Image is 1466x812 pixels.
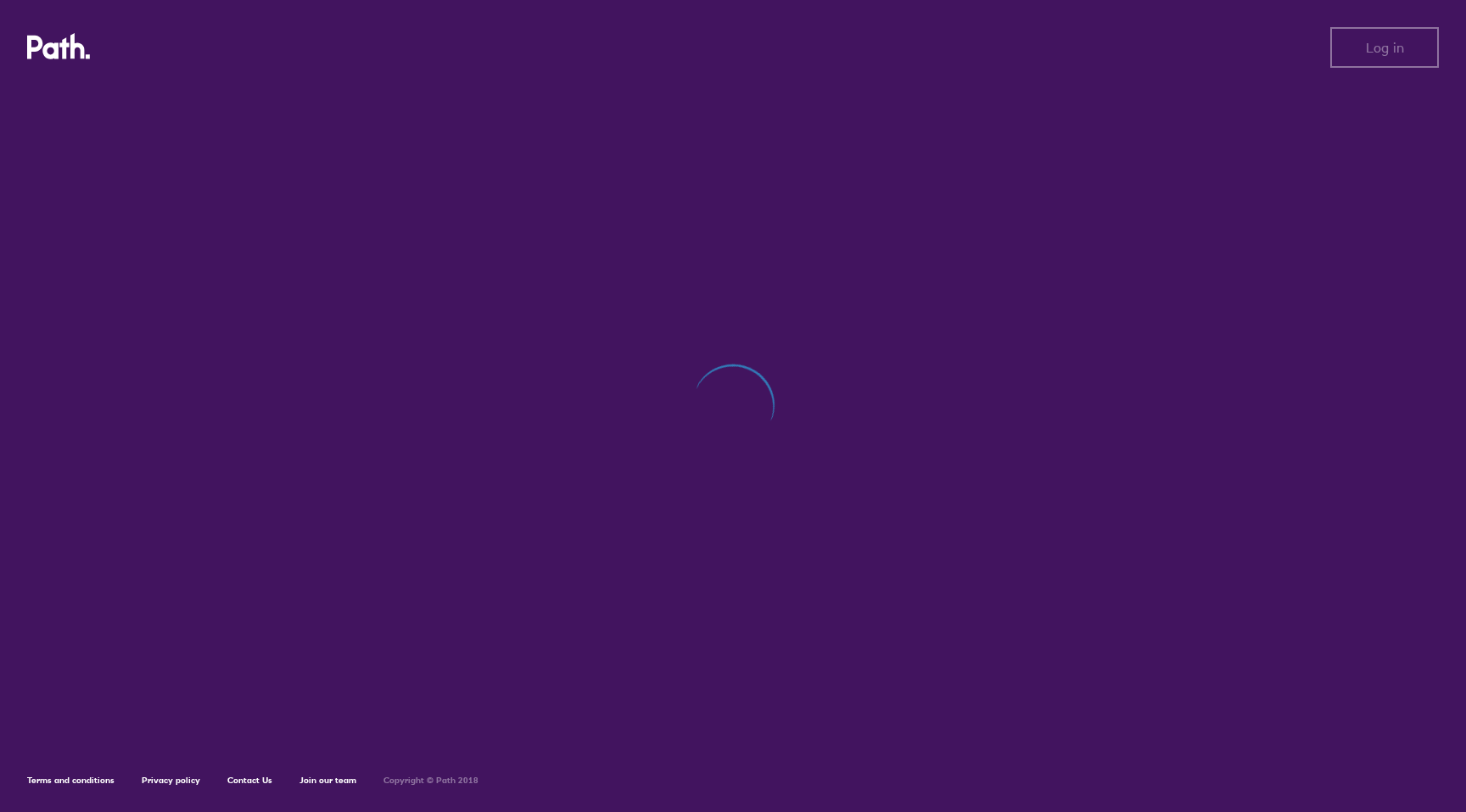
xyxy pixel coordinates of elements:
a: Contact Us [227,775,272,786]
a: Privacy policy [142,775,200,786]
button: Log in [1330,27,1439,68]
a: Join our team [299,775,356,786]
a: Terms and conditions [27,775,115,786]
h6: Copyright © Path 2018 [383,776,478,786]
span: Log in [1366,40,1404,55]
